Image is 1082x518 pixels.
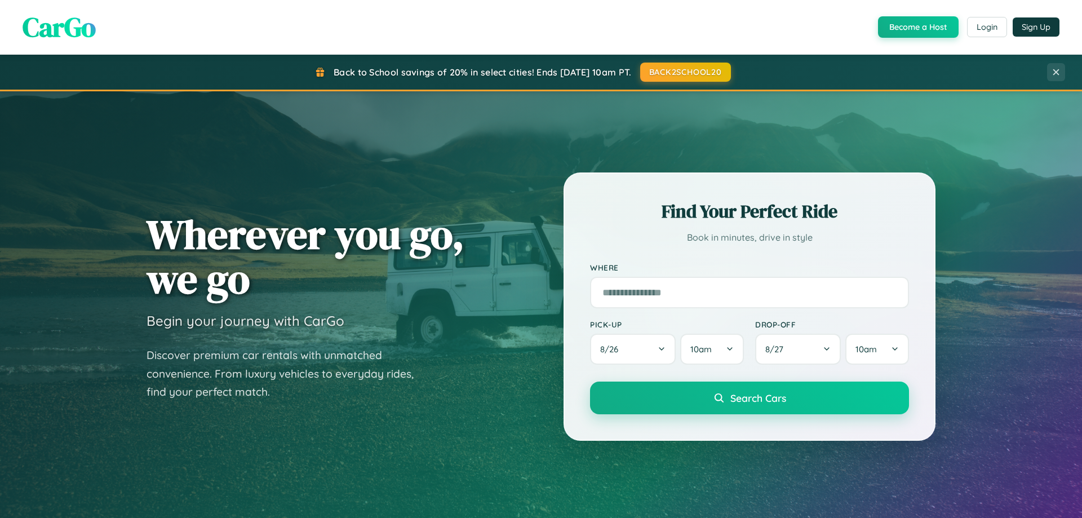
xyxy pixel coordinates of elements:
span: 10am [855,344,877,355]
label: Where [590,263,909,272]
label: Pick-up [590,320,744,329]
span: 8 / 26 [600,344,624,355]
button: 10am [845,334,909,365]
button: BACK2SCHOOL20 [640,63,731,82]
button: Search Cars [590,382,909,414]
button: 8/26 [590,334,676,365]
h3: Begin your journey with CarGo [147,312,344,329]
span: Back to School savings of 20% in select cities! Ends [DATE] 10am PT. [334,67,631,78]
button: 10am [680,334,744,365]
button: Become a Host [878,16,959,38]
p: Book in minutes, drive in style [590,229,909,246]
p: Discover premium car rentals with unmatched convenience. From luxury vehicles to everyday rides, ... [147,346,428,401]
h2: Find Your Perfect Ride [590,199,909,224]
button: Login [967,17,1007,37]
label: Drop-off [755,320,909,329]
button: 8/27 [755,334,841,365]
span: CarGo [23,8,96,46]
h1: Wherever you go, we go [147,212,464,301]
span: Search Cars [730,392,786,404]
button: Sign Up [1013,17,1059,37]
span: 10am [690,344,712,355]
span: 8 / 27 [765,344,789,355]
